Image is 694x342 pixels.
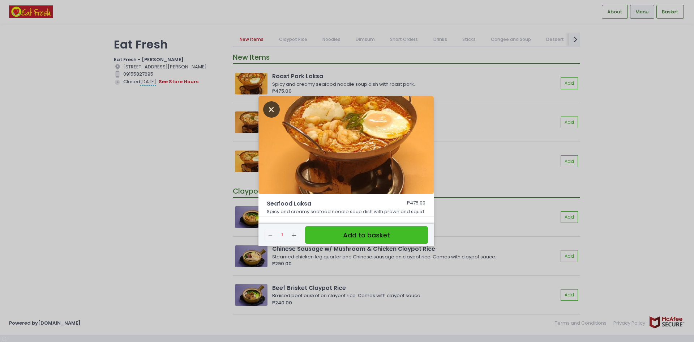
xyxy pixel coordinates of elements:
div: ₱475.00 [407,199,425,208]
button: Close [263,105,280,113]
img: Seafood Laksa [258,96,434,194]
span: Seafood Laksa [267,199,386,208]
p: Spicy and creamy seafood noodle soup dish with prawn and squid. [267,208,426,215]
button: Add to basket [305,226,428,244]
